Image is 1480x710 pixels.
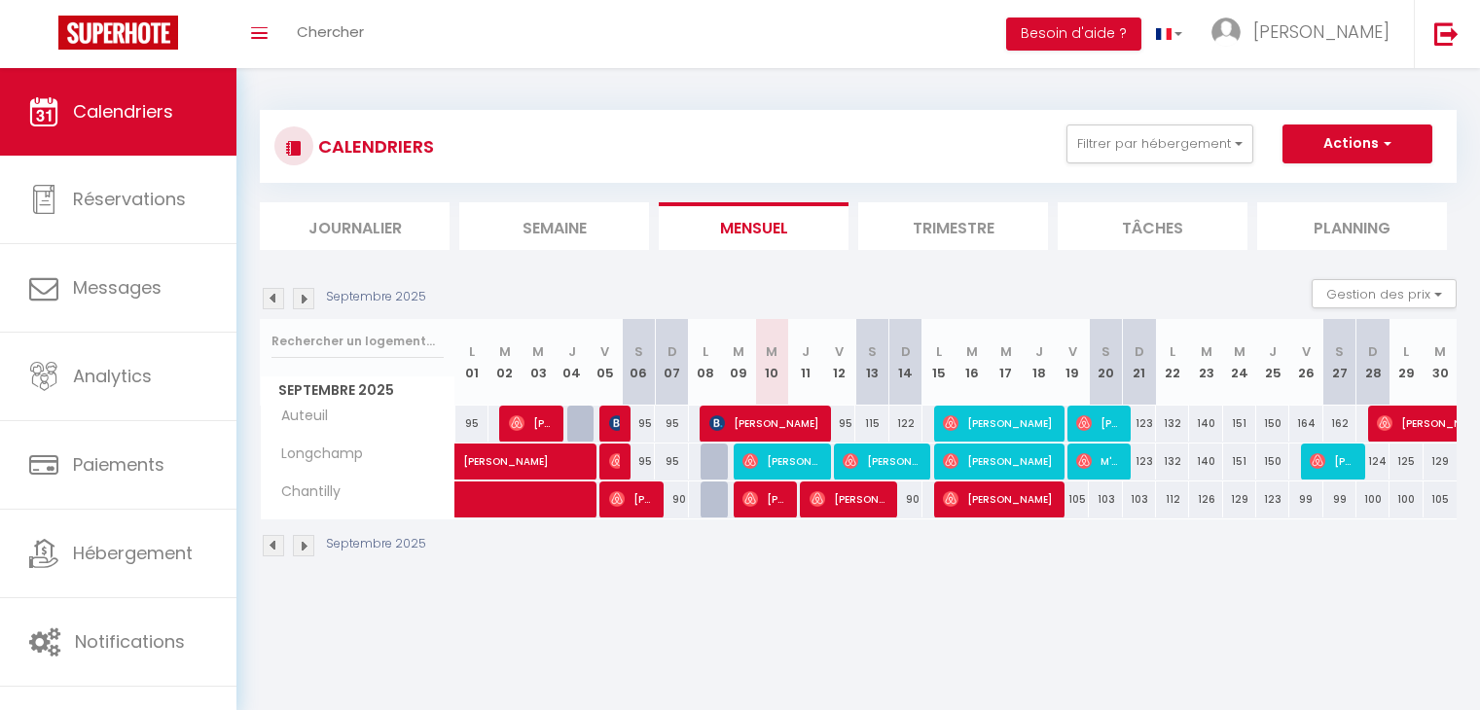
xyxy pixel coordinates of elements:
[1289,481,1322,517] div: 99
[463,433,642,470] span: [PERSON_NAME]
[1189,481,1222,517] div: 126
[1253,19,1390,44] span: [PERSON_NAME]
[1256,319,1289,406] th: 25
[1223,406,1256,442] div: 151
[73,99,173,124] span: Calendriers
[1234,342,1245,361] abbr: M
[936,342,942,361] abbr: L
[75,629,185,654] span: Notifications
[1368,342,1378,361] abbr: D
[261,376,454,405] span: Septembre 2025
[1424,319,1457,406] th: 30
[1068,342,1077,361] abbr: V
[1123,406,1156,442] div: 123
[1424,444,1457,479] div: 129
[1223,444,1256,479] div: 151
[264,406,337,427] span: Auteuil
[589,319,622,406] th: 05
[1058,202,1247,250] li: Tâches
[689,319,722,406] th: 08
[73,452,164,477] span: Paiements
[264,481,345,503] span: Chantilly
[733,342,744,361] abbr: M
[1156,319,1189,406] th: 22
[990,319,1023,406] th: 17
[73,275,162,300] span: Messages
[703,342,708,361] abbr: L
[1323,481,1356,517] div: 99
[742,443,819,479] span: [PERSON_NAME]
[455,406,488,442] div: 95
[868,342,877,361] abbr: S
[1256,406,1289,442] div: 150
[1066,124,1253,163] button: Filtrer par hébergement
[532,342,544,361] abbr: M
[1076,443,1120,479] span: M'Djassiri Maoulida
[1170,342,1175,361] abbr: L
[1101,342,1110,361] abbr: S
[1123,319,1156,406] th: 21
[655,481,688,517] div: 90
[1282,124,1432,163] button: Actions
[1434,342,1446,361] abbr: M
[889,406,922,442] div: 122
[469,342,475,361] abbr: L
[922,319,956,406] th: 15
[609,480,653,517] span: [PERSON_NAME]
[1056,319,1089,406] th: 19
[1302,342,1311,361] abbr: V
[73,364,152,388] span: Analytics
[488,319,522,406] th: 02
[822,406,855,442] div: 95
[1189,319,1222,406] th: 23
[568,342,576,361] abbr: J
[889,481,922,517] div: 90
[1434,21,1459,46] img: logout
[802,342,810,361] abbr: J
[1201,342,1212,361] abbr: M
[622,406,655,442] div: 95
[1156,406,1189,442] div: 132
[522,319,555,406] th: 03
[73,541,193,565] span: Hébergement
[655,319,688,406] th: 07
[1256,481,1289,517] div: 123
[1310,443,1354,479] span: [PERSON_NAME]
[1189,444,1222,479] div: 140
[901,342,911,361] abbr: D
[659,202,848,250] li: Mensuel
[1135,342,1144,361] abbr: D
[1356,444,1390,479] div: 124
[766,342,777,361] abbr: M
[1269,342,1277,361] abbr: J
[1056,481,1089,517] div: 105
[1424,481,1457,517] div: 105
[1323,406,1356,442] div: 162
[58,16,178,50] img: Super Booking
[966,342,978,361] abbr: M
[755,319,788,406] th: 10
[271,324,444,359] input: Rechercher un logement...
[1289,406,1322,442] div: 164
[822,319,855,406] th: 12
[789,319,822,406] th: 11
[1123,444,1156,479] div: 123
[1156,444,1189,479] div: 132
[1000,342,1012,361] abbr: M
[609,443,620,479] span: [PERSON_NAME]
[1390,319,1423,406] th: 29
[668,342,677,361] abbr: D
[455,319,488,406] th: 01
[943,405,1053,442] span: [PERSON_NAME]
[835,342,844,361] abbr: V
[742,480,786,517] span: [PERSON_NAME]
[1256,444,1289,479] div: 150
[313,124,434,168] h3: CALENDRIERS
[889,319,922,406] th: 14
[843,443,920,479] span: [PERSON_NAME]
[1223,481,1256,517] div: 129
[1035,342,1043,361] abbr: J
[1323,319,1356,406] th: 27
[858,202,1048,250] li: Trimestre
[655,444,688,479] div: 95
